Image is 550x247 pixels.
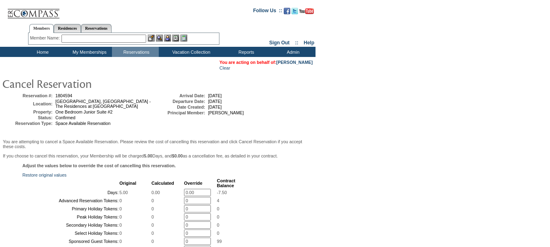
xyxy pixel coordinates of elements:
td: Reservations [112,47,159,57]
td: Home [18,47,65,57]
b: Original [119,181,136,186]
span: -7.50 [217,190,227,195]
span: [PERSON_NAME] [208,110,244,115]
p: You are attempting to cancel a Space Available Reservation. Please review the cost of cancelling ... [3,139,313,149]
a: Members [29,24,54,33]
td: Reports [222,47,269,57]
td: Secondary Holiday Tokens: [23,221,118,229]
span: 0 [119,239,122,244]
span: 0 [119,198,122,203]
span: 0 [119,206,122,211]
span: [DATE] [208,105,222,109]
span: [DATE] [208,99,222,104]
span: 0 [151,214,154,219]
td: Sponsored Guest Tokens: [23,238,118,245]
a: Reservations [81,24,112,33]
a: Subscribe to our YouTube Channel [299,10,314,15]
img: Compass Home [7,2,60,19]
p: If you choose to cancel this reservation, your Membership will be charged Days, and as a cancella... [3,153,313,158]
span: 0 [151,223,154,227]
span: 0 [151,239,154,244]
img: Subscribe to our YouTube Channel [299,8,314,14]
a: Help [304,40,314,46]
a: Clear [219,66,230,70]
a: Residences [54,24,81,33]
td: My Memberships [65,47,112,57]
span: Space Available Reservation [55,121,110,126]
span: 0 [217,206,219,211]
span: 99 [217,239,222,244]
td: Select Holiday Tokens: [23,230,118,237]
span: 0 [217,223,219,227]
td: Reservation #: [4,93,53,98]
img: b_edit.gif [148,35,155,42]
td: Location: [4,99,53,109]
b: $0.00 [172,153,183,158]
td: Principal Member: [156,110,205,115]
td: Reservation Type: [4,121,53,126]
td: Follow Us :: [253,7,282,17]
div: Member Name: [30,35,61,42]
img: pgTtlCancelRes.gif [2,75,165,92]
span: One Bedroom Junior Suite #2 [55,109,112,114]
span: 0 [119,231,122,236]
td: Departure Date: [156,99,205,104]
a: Restore original values [22,173,66,177]
b: Override [184,181,202,186]
span: 0 [217,231,219,236]
span: 0 [151,231,154,236]
img: Become our fan on Facebook [284,8,290,14]
span: 4 [217,198,219,203]
a: Become our fan on Facebook [284,10,290,15]
td: Primary Holiday Tokens: [23,205,118,212]
span: You are acting on behalf of: [219,60,313,65]
td: Admin [269,47,316,57]
img: b_calculator.gif [180,35,187,42]
b: Adjust the values below to override the cost of cancelling this reservation. [22,163,176,168]
span: [DATE] [208,93,222,98]
span: 0 [217,214,219,219]
td: Peak Holiday Tokens: [23,213,118,221]
b: Calculated [151,181,174,186]
span: Confirmed [55,115,75,120]
a: Follow us on Twitter [291,10,298,15]
img: Reservations [172,35,179,42]
span: [GEOGRAPHIC_DATA], [GEOGRAPHIC_DATA] - The Residences at [GEOGRAPHIC_DATA] [55,99,151,109]
td: Arrival Date: [156,93,205,98]
span: 0 [119,223,122,227]
span: 0 [151,198,154,203]
a: [PERSON_NAME] [276,60,313,65]
a: Sign Out [269,40,289,46]
span: 5.00 [119,190,128,195]
span: 0 [119,214,122,219]
b: 5.00 [144,153,153,158]
td: Property: [4,109,53,114]
td: Days: [23,189,118,196]
span: 0 [151,206,154,211]
img: View [156,35,163,42]
span: 1804594 [55,93,72,98]
td: Advanced Reservation Tokens: [23,197,118,204]
td: Date Created: [156,105,205,109]
span: :: [295,40,298,46]
span: 0.00 [151,190,160,195]
img: Follow us on Twitter [291,8,298,14]
b: Contract Balance [217,178,235,188]
td: Status: [4,115,53,120]
td: Vacation Collection [159,47,222,57]
img: Impersonate [164,35,171,42]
